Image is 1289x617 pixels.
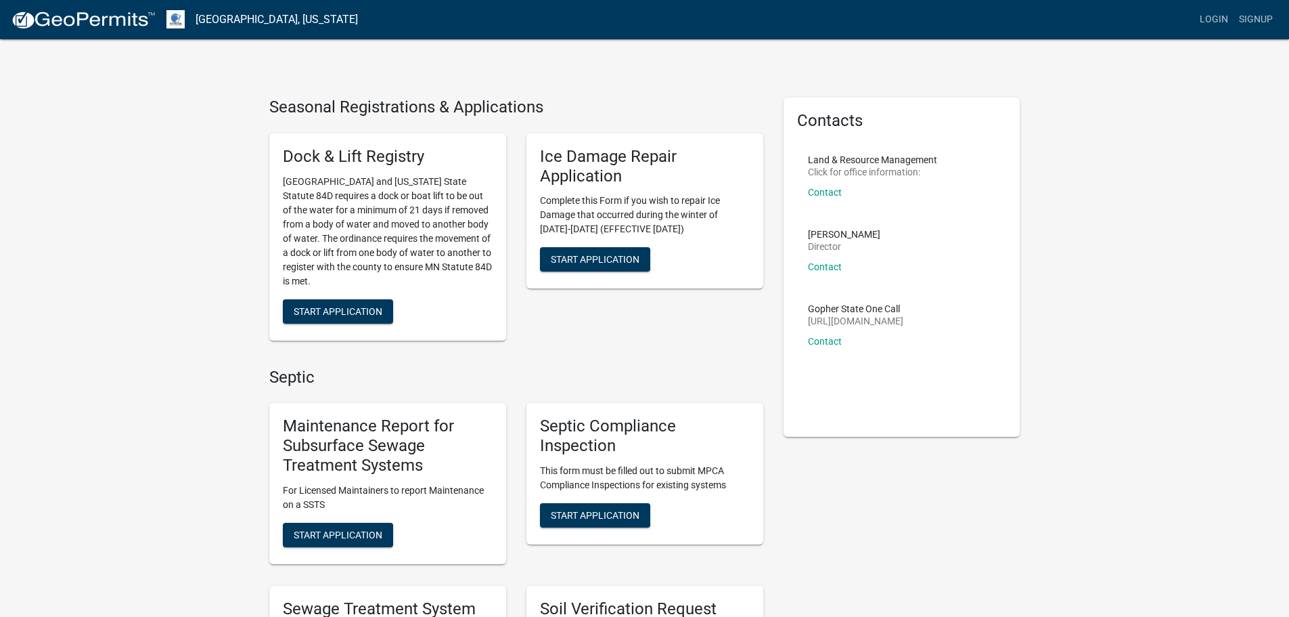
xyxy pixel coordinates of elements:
[283,299,393,324] button: Start Application
[540,464,750,492] p: This form must be filled out to submit MPCA Compliance Inspections for existing systems
[540,147,750,186] h5: Ice Damage Repair Application
[294,305,382,316] span: Start Application
[808,155,937,165] p: Land & Resource Management
[269,368,763,387] h4: Septic
[166,10,185,28] img: Otter Tail County, Minnesota
[808,336,842,347] a: Contact
[797,111,1007,131] h5: Contacts
[294,529,382,540] span: Start Application
[1194,7,1234,33] a: Login
[1234,7,1278,33] a: Signup
[808,304,903,314] p: Gopher State One Call
[269,98,763,117] h4: Seasonal Registrations & Applications
[808,316,903,326] p: [URL][DOMAIN_NAME]
[540,417,750,456] h5: Septic Compliance Inspection
[551,254,639,265] span: Start Application
[283,484,493,512] p: For Licensed Maintainers to report Maintenance on a SSTS
[196,8,358,31] a: [GEOGRAPHIC_DATA], [US_STATE]
[540,247,650,272] button: Start Application
[283,417,493,475] h5: Maintenance Report for Subsurface Sewage Treatment Systems
[808,261,842,272] a: Contact
[808,187,842,198] a: Contact
[283,147,493,167] h5: Dock & Lift Registry
[808,167,937,177] p: Click for office information:
[283,523,393,547] button: Start Application
[540,194,750,236] p: Complete this Form if you wish to repair Ice Damage that occurred during the winter of [DATE]-[DA...
[540,503,650,528] button: Start Application
[283,175,493,289] p: [GEOGRAPHIC_DATA] and [US_STATE] State Statute 84D requires a dock or boat lift to be out of the ...
[808,230,880,239] p: [PERSON_NAME]
[551,509,639,520] span: Start Application
[808,242,880,251] p: Director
